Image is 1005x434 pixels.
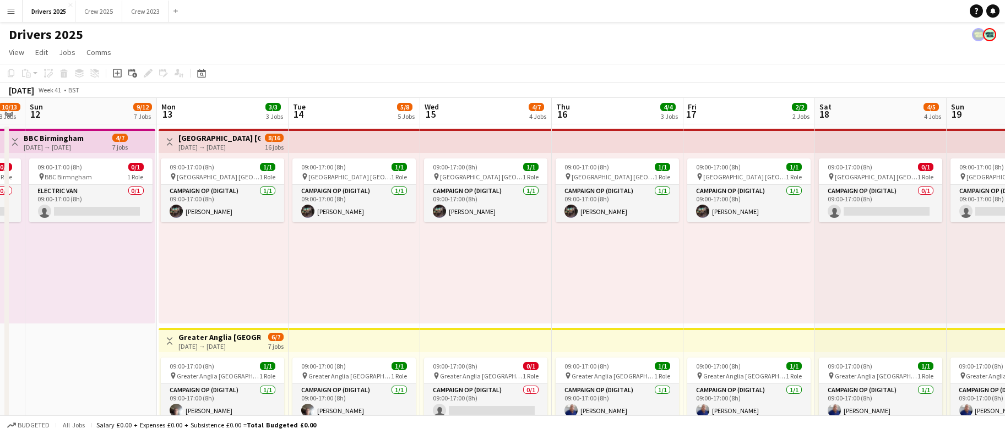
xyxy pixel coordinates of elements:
[35,47,48,57] span: Edit
[36,86,64,94] span: Week 41
[61,421,87,429] span: All jobs
[6,419,51,431] button: Budgeted
[972,28,985,41] app-user-avatar: Nicola Price
[18,421,50,429] span: Budgeted
[75,1,122,22] button: Crew 2025
[82,45,116,59] a: Comms
[9,85,34,96] div: [DATE]
[9,26,83,43] h1: Drivers 2025
[86,47,111,57] span: Comms
[4,45,29,59] a: View
[59,47,75,57] span: Jobs
[9,47,24,57] span: View
[31,45,52,59] a: Edit
[983,28,996,41] app-user-avatar: Claire Stewart
[96,421,316,429] div: Salary £0.00 + Expenses £0.00 + Subsistence £0.00 =
[23,1,75,22] button: Drivers 2025
[55,45,80,59] a: Jobs
[68,86,79,94] div: BST
[247,421,316,429] span: Total Budgeted £0.00
[122,1,169,22] button: Crew 2023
